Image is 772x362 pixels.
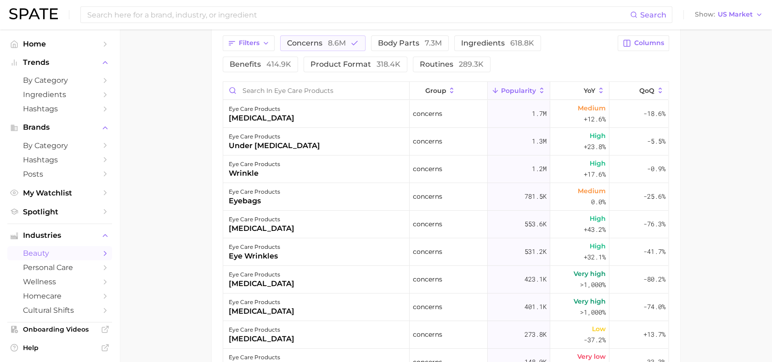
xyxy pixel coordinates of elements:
input: Search here for a brand, industry, or ingredient [86,7,630,23]
a: Home [7,37,112,51]
div: eye care products [229,214,294,225]
span: 8.6m [328,39,346,47]
a: Hashtags [7,153,112,167]
span: 618.8k [510,39,534,47]
span: 289.3k [459,60,484,69]
button: eye care products[MEDICAL_DATA]concerns553.6kHigh+43.2%-76.3% [223,211,669,238]
div: eye care products [229,269,294,280]
span: Search [640,11,666,19]
span: High [590,241,606,252]
span: US Market [718,12,753,17]
button: eye care productswrinkleconcerns1.2mHigh+17.6%-0.9% [223,155,669,183]
span: High [590,130,606,141]
span: My Watchlist [23,189,96,197]
button: eye care products[MEDICAL_DATA]concerns423.1kVery high>1,000%-80.2% [223,266,669,293]
span: routines [420,61,484,68]
span: Trends [23,58,96,67]
a: cultural shifts [7,303,112,317]
span: concerns [413,218,442,230]
span: body parts [378,40,442,47]
span: Brands [23,123,96,132]
span: YoY [584,87,595,94]
span: 0.0% [591,196,606,207]
div: eye wrinkles [229,251,280,262]
span: 318.4k [377,60,400,69]
div: eye care products [229,324,294,335]
span: Help [23,344,96,352]
span: ingredients [461,40,534,47]
span: -0.9% [647,163,665,174]
button: Popularity [488,82,550,100]
span: Spotlight [23,207,96,216]
span: by Category [23,141,96,150]
span: 531.2k [524,246,547,257]
span: Medium [578,185,606,196]
span: -5.5% [647,136,665,147]
a: homecare [7,289,112,303]
button: Trends [7,56,112,69]
button: eye care products[MEDICAL_DATA]concerns401.1kVery high>1,000%-74.0% [223,293,669,321]
span: Hashtags [23,104,96,113]
button: Columns [618,35,669,51]
button: eye care products[MEDICAL_DATA]concerns1.7mMedium+12.6%-18.6% [223,100,669,128]
a: Ingredients [7,87,112,102]
span: Popularity [501,87,536,94]
div: eyebags [229,195,280,207]
button: YoY [550,82,609,100]
a: personal care [7,260,112,275]
span: +17.6% [584,169,606,180]
span: Medium [578,103,606,114]
span: >1,000% [580,308,606,316]
span: Ingredients [23,90,96,99]
span: QoQ [639,87,654,94]
span: Filters [239,39,259,47]
button: eye care productseyebagsconcerns781.5kMedium0.0%-25.6% [223,183,669,211]
span: personal care [23,263,96,272]
div: eye care products [229,241,280,253]
span: Posts [23,170,96,178]
span: 414.9k [266,60,291,69]
span: Home [23,40,96,48]
a: Onboarding Videos [7,322,112,336]
span: 423.1k [524,274,547,285]
span: 781.5k [524,191,547,202]
img: SPATE [9,8,58,19]
span: -25.6% [643,191,665,202]
span: Show [695,12,715,17]
div: eye care products [229,131,320,142]
button: eye care productseye wrinklesconcerns531.2kHigh+32.1%-41.7% [223,238,669,266]
span: concerns [413,163,442,174]
div: eye care products [229,159,280,170]
span: +23.8% [584,141,606,152]
a: Posts [7,167,112,181]
div: [MEDICAL_DATA] [229,278,294,289]
span: concerns [413,136,442,147]
span: Hashtags [23,155,96,164]
a: by Category [7,73,112,87]
span: -80.2% [643,274,665,285]
span: 1.3m [532,136,547,147]
a: Spotlight [7,205,112,219]
button: Industries [7,229,112,242]
div: [MEDICAL_DATA] [229,113,294,124]
span: High [590,213,606,224]
span: >1,000% [580,280,606,289]
span: concerns [413,274,442,285]
div: wrinkle [229,168,280,179]
span: -41.7% [643,246,665,257]
span: group [425,87,446,94]
span: homecare [23,292,96,300]
span: -37.2% [584,334,606,345]
button: Filters [223,35,275,51]
span: Industries [23,231,96,240]
a: by Category [7,138,112,153]
span: +12.6% [584,114,606,125]
div: eye care products [229,103,294,115]
button: Brands [7,121,112,134]
div: [MEDICAL_DATA] [229,306,294,317]
button: eye care products[MEDICAL_DATA]concerns273.8kLow-37.2%+13.7% [223,321,669,349]
span: concerns [287,40,346,47]
a: beauty [7,246,112,260]
span: by Category [23,76,96,85]
button: ShowUS Market [693,9,765,21]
